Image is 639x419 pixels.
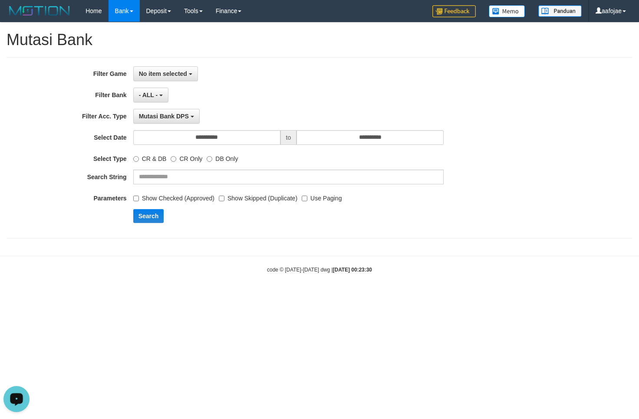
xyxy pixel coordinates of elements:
input: Show Skipped (Duplicate) [219,196,224,201]
input: CR & DB [133,156,139,162]
label: CR Only [171,151,202,163]
span: No item selected [139,70,187,77]
label: Use Paging [302,191,342,203]
input: DB Only [207,156,212,162]
span: - ALL - [139,92,158,98]
input: Show Checked (Approved) [133,196,139,201]
img: Feedback.jpg [432,5,476,17]
h1: Mutasi Bank [7,31,632,49]
label: Show Skipped (Duplicate) [219,191,297,203]
button: Open LiveChat chat widget [3,3,30,29]
span: to [280,130,297,145]
input: CR Only [171,156,176,162]
button: - ALL - [133,88,168,102]
button: Search [133,209,164,223]
button: No item selected [133,66,198,81]
img: MOTION_logo.png [7,4,72,17]
img: panduan.png [538,5,582,17]
button: Mutasi Bank DPS [133,109,200,124]
small: code © [DATE]-[DATE] dwg | [267,267,372,273]
span: Mutasi Bank DPS [139,113,189,120]
label: Show Checked (Approved) [133,191,214,203]
input: Use Paging [302,196,307,201]
strong: [DATE] 00:23:30 [333,267,372,273]
img: Button%20Memo.svg [489,5,525,17]
label: DB Only [207,151,238,163]
label: CR & DB [133,151,167,163]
